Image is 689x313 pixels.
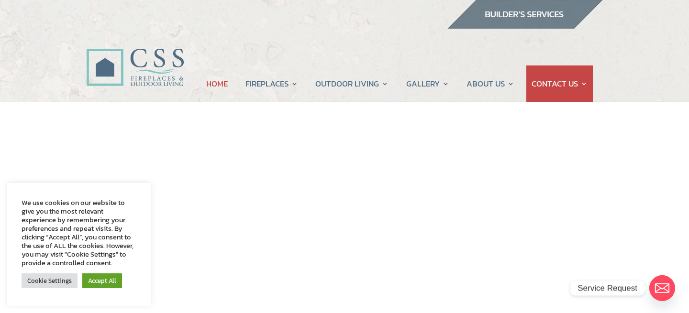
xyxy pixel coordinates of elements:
a: Accept All [82,273,122,288]
a: Cookie Settings [22,273,78,288]
div: We use cookies on our website to give you the most relevant experience by remembering your prefer... [22,198,136,267]
a: OUTDOOR LIVING [315,65,389,102]
a: GALLERY [406,65,449,102]
a: HOME [206,65,228,102]
a: FIREPLACES [245,65,298,102]
a: ABOUT US [467,65,514,102]
img: CSS Fireplaces & Outdoor Living (Formerly Construction Solutions & Supply)- Jacksonville Ormond B... [86,22,184,91]
a: CONTACT US [532,65,588,102]
a: builder services construction supply [447,20,603,32]
a: Email [649,275,675,301]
